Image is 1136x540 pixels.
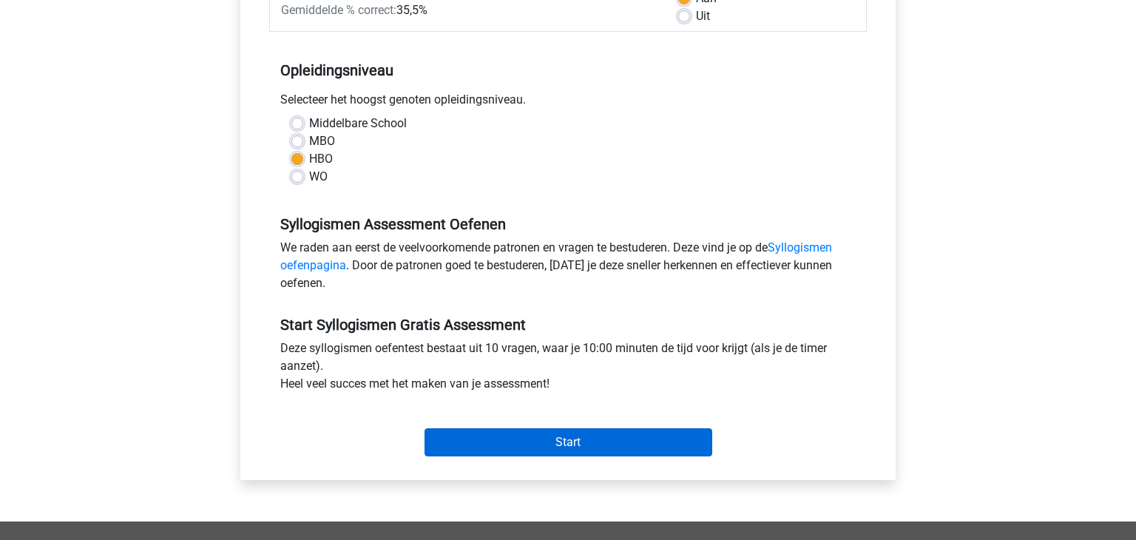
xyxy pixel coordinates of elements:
[269,239,867,298] div: We raden aan eerst de veelvoorkomende patronen en vragen te bestuderen. Deze vind je op de . Door...
[280,316,856,334] h5: Start Syllogismen Gratis Assessment
[269,340,867,399] div: Deze syllogismen oefentest bestaat uit 10 vragen, waar je 10:00 minuten de tijd voor krijgt (als ...
[309,132,335,150] label: MBO
[425,428,712,456] input: Start
[696,7,710,25] label: Uit
[270,1,667,19] div: 35,5%
[269,91,867,115] div: Selecteer het hoogst genoten opleidingsniveau.
[280,55,856,85] h5: Opleidingsniveau
[281,3,396,17] span: Gemiddelde % correct:
[280,215,856,233] h5: Syllogismen Assessment Oefenen
[309,150,333,168] label: HBO
[309,115,407,132] label: Middelbare School
[309,168,328,186] label: WO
